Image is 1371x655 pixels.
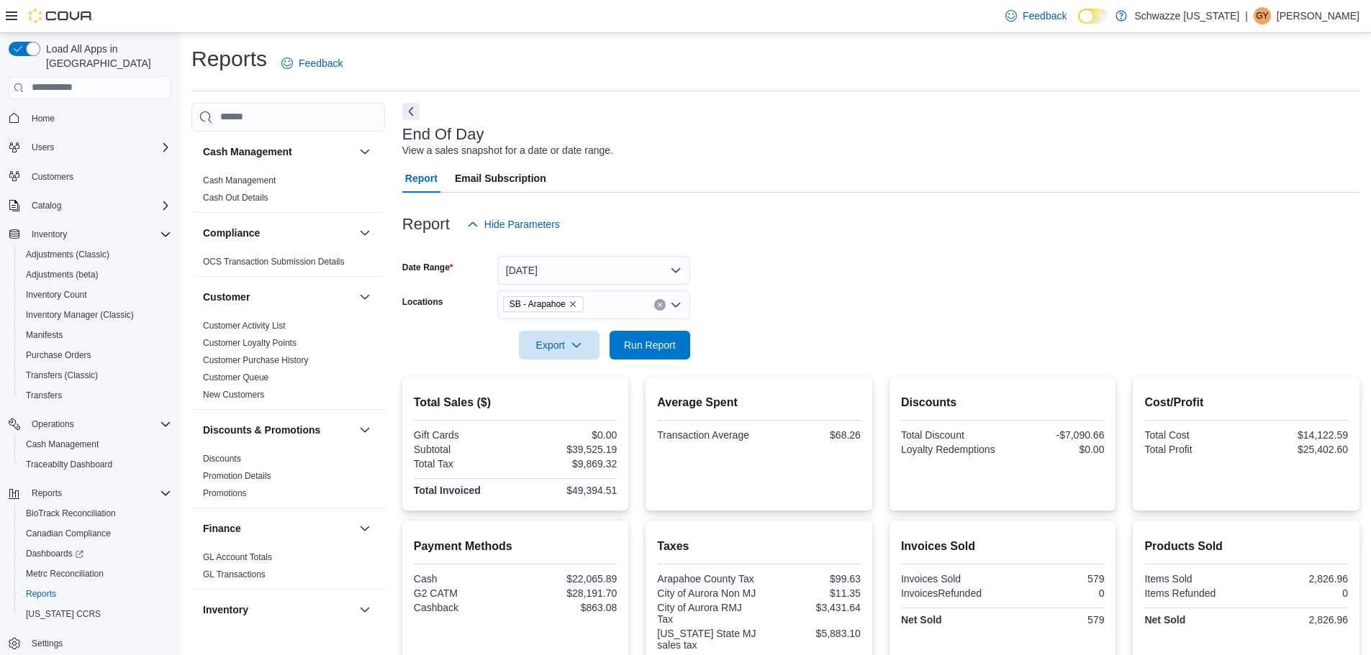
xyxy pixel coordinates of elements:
[203,226,260,240] h3: Compliance
[14,345,177,365] button: Purchase Orders
[901,587,1000,599] div: InvoicesRefunded
[1005,614,1104,626] div: 579
[3,414,177,434] button: Operations
[14,544,177,564] a: Dashboards
[1005,573,1104,585] div: 579
[20,306,140,324] a: Inventory Manager (Classic)
[3,633,177,654] button: Settings
[32,487,62,499] span: Reports
[26,608,101,620] span: [US_STATE] CCRS
[20,456,171,473] span: Traceabilty Dashboard
[32,418,74,430] span: Operations
[20,286,93,303] a: Inventory Count
[3,224,177,244] button: Inventory
[20,387,68,404] a: Transfers
[402,103,420,120] button: Next
[203,372,268,383] a: Customer Queue
[14,265,177,285] button: Adjustments (beta)
[461,210,566,239] button: Hide Parameters
[26,568,104,580] span: Metrc Reconciliation
[26,416,171,433] span: Operations
[20,505,122,522] a: BioTrack Reconciliation
[20,585,171,603] span: Reports
[26,485,68,502] button: Reports
[405,164,438,193] span: Report
[414,394,617,411] h2: Total Sales ($)
[26,390,62,401] span: Transfers
[1249,587,1348,599] div: 0
[14,523,177,544] button: Canadian Compliance
[519,331,599,359] button: Export
[518,429,617,441] div: $0.00
[203,551,272,563] span: GL Account Totals
[1144,444,1243,455] div: Total Profit
[901,614,942,626] strong: Net Sold
[20,605,171,623] span: Washington CCRS
[14,244,177,265] button: Adjustments (Classic)
[203,175,276,185] a: Cash Management
[3,137,177,157] button: Users
[203,603,353,617] button: Inventory
[26,139,60,156] button: Users
[26,370,98,381] span: Transfers (Classic)
[762,587,861,599] div: $11.35
[203,338,297,348] a: Customer Loyalty Points
[670,299,682,311] button: Open list of options
[26,139,171,156] span: Users
[32,113,55,124] span: Home
[276,49,348,78] a: Feedback
[203,337,297,349] span: Customer Loyalty Points
[26,110,60,127] a: Home
[1134,7,1239,24] p: Schwazze [US_STATE]
[203,320,286,331] span: Customer Activity List
[203,354,309,366] span: Customer Purchase History
[191,45,267,73] h1: Reports
[203,521,353,536] button: Finance
[20,565,171,582] span: Metrc Reconciliation
[484,217,560,232] span: Hide Parameters
[20,367,171,384] span: Transfers (Classic)
[657,573,756,585] div: Arapahoe County Tax
[414,587,512,599] div: G2 CATM
[203,521,241,536] h3: Finance
[657,538,861,555] h2: Taxes
[203,552,272,562] a: GL Account Totals
[20,505,171,522] span: BioTrack Reconciliation
[26,349,91,361] span: Purchase Orders
[14,325,177,345] button: Manifests
[191,450,385,508] div: Discounts & Promotions
[203,603,248,617] h3: Inventory
[20,525,117,542] a: Canadian Compliance
[1249,573,1348,585] div: 2,826.96
[203,453,241,464] span: Discounts
[203,423,320,437] h3: Discounts & Promotions
[1249,444,1348,455] div: $25,402.60
[26,485,171,502] span: Reports
[1005,444,1104,455] div: $0.00
[497,256,690,285] button: [DATE]
[356,224,374,242] button: Compliance
[414,573,512,585] div: Cash
[20,436,104,453] a: Cash Management
[203,487,247,499] span: Promotions
[402,296,443,308] label: Locations
[356,143,374,160] button: Cash Management
[762,602,861,613] div: $3,431.64
[414,429,512,441] div: Gift Cards
[1023,9,1067,23] span: Feedback
[203,389,264,400] span: New Customers
[14,285,177,305] button: Inventory Count
[414,458,512,470] div: Total Tax
[203,569,266,580] span: GL Transactions
[14,503,177,523] button: BioTrack Reconciliation
[414,602,512,613] div: Cashback
[14,584,177,604] button: Reports
[26,168,79,185] a: Customers
[1144,587,1243,599] div: Items Refunded
[518,458,617,470] div: $9,869.32
[1144,394,1348,411] h2: Cost/Profit
[762,429,861,441] div: $68.26
[569,300,577,308] button: Remove SB - Arapahoe from selection in this group
[20,246,115,263] a: Adjustments (Classic)
[402,216,450,233] h3: Report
